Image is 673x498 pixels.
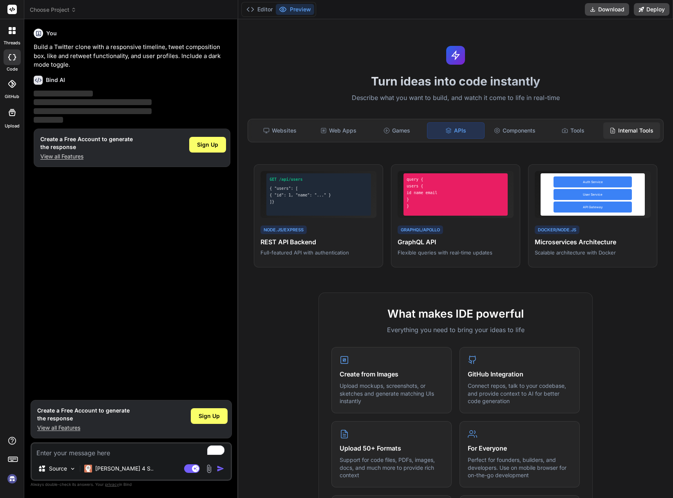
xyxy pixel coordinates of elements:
[46,76,65,84] h6: Bind AI
[5,93,19,100] label: GitHub
[270,185,367,191] div: { "users": [
[468,456,572,479] p: Perfect for founders, builders, and developers. Use on mobile browser for on-the-go development
[40,153,133,160] p: View all Features
[69,465,76,472] img: Pick Models
[468,443,572,453] h4: For Everyone
[407,183,505,189] div: users {
[261,249,376,256] p: Full-featured API with authentication
[105,482,119,487] span: privacy
[243,74,668,88] h1: Turn ideas into code instantly
[34,43,230,69] p: Build a Twitter clone with a responsive timeline, tweet composition box, like and retweet functio...
[310,122,367,139] div: Web Apps
[46,29,57,37] h6: You
[340,443,443,453] h4: Upload 50+ Formats
[535,249,651,256] p: Scalable architecture with Docker
[217,465,224,473] img: icon
[251,122,308,139] div: Websites
[407,196,505,202] div: }
[603,122,660,139] div: Internal Tools
[32,443,231,458] textarea: To enrich screen reader interactions, please activate Accessibility in Grammarly extension settings
[34,108,152,114] span: ‌
[340,456,443,479] p: Support for code files, PDFs, images, docs, and much more to provide rich context
[407,176,505,182] div: query {
[7,66,18,73] label: code
[37,424,130,432] p: View all Features
[243,4,276,15] button: Editor
[554,176,632,187] div: Auth Service
[340,369,443,379] h4: Create from Images
[545,122,601,139] div: Tools
[34,99,152,105] span: ‌
[270,199,367,205] div: ]}
[554,202,632,213] div: API Gateway
[30,6,76,14] span: Choose Project
[5,123,20,129] label: Upload
[634,3,669,16] button: Deploy
[34,91,93,96] span: ‌
[40,135,133,151] h1: Create a Free Account to generate the response
[261,237,376,247] h4: REST API Backend
[270,176,367,182] div: GET /api/users
[197,141,218,149] span: Sign Up
[398,225,443,234] div: GraphQL/Apollo
[486,122,543,139] div: Components
[468,382,572,405] p: Connect repos, talk to your codebase, and provide context to AI for better code generation
[31,481,232,488] p: Always double-check its answers. Your in Bind
[368,122,425,139] div: Games
[95,465,154,473] p: [PERSON_NAME] 4 S..
[270,192,367,198] div: { "id": 1, "name": "..." }
[398,249,514,256] p: Flexible queries with real-time updates
[37,407,130,422] h1: Create a Free Account to generate the response
[427,122,485,139] div: APIs
[585,3,629,16] button: Download
[84,465,92,473] img: Claude 4 Sonnet
[199,412,220,420] span: Sign Up
[331,325,580,334] p: Everything you need to bring your ideas to life
[398,237,514,247] h4: GraphQL API
[5,472,19,485] img: signin
[340,382,443,405] p: Upload mockups, screenshots, or sketches and generate matching UIs instantly
[535,225,579,234] div: Docker/Node.js
[243,93,668,103] p: Describe what you want to build, and watch it come to life in real-time
[407,203,505,209] div: }
[4,40,20,46] label: threads
[204,464,213,473] img: attachment
[407,190,505,196] div: id name email
[49,465,67,473] p: Source
[276,4,314,15] button: Preview
[535,237,651,247] h4: Microservices Architecture
[261,225,307,234] div: Node.js/Express
[34,117,63,123] span: ‌
[468,369,572,379] h4: GitHub Integration
[331,305,580,322] h2: What makes IDE powerful
[554,189,632,200] div: User Service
